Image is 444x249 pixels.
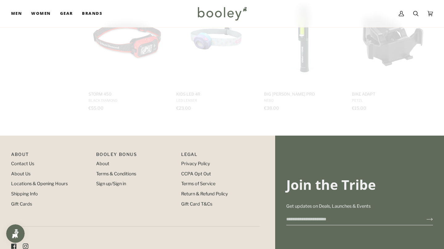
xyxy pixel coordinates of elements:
[286,214,417,225] input: your-email@example.com
[96,171,136,177] a: Terms & Conditions
[181,161,210,166] a: Privacy Policy
[82,10,102,17] span: Brands
[96,161,109,166] a: About
[286,176,433,193] h3: Join the Tribe
[11,161,34,166] a: Contact Us
[181,181,215,186] a: Terms of Service
[96,151,175,161] p: Booley Bonus
[11,191,38,197] a: Shipping Info
[11,151,90,161] p: Pipeline_Footer Main
[11,201,32,207] a: Gift Cards
[417,214,433,224] button: Join
[195,5,249,22] img: Booley
[11,171,31,177] a: About Us
[96,181,126,186] a: Sign up/Sign in
[286,203,433,210] p: Get updates on Deals, Launches & Events
[11,181,68,186] a: Locations & Opening Hours
[6,224,25,243] iframe: Button to open loyalty program pop-up
[60,10,73,17] span: Gear
[181,201,212,207] a: Gift Card T&Cs
[181,171,211,177] a: CCPA Opt Out
[11,10,22,17] span: Men
[181,191,228,197] a: Return & Refund Policy
[31,10,51,17] span: Women
[181,151,260,161] p: Pipeline_Footer Sub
